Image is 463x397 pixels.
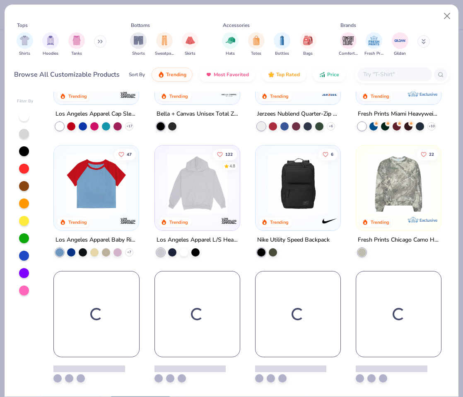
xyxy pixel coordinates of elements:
[186,36,195,45] img: Skirts Image
[17,32,33,57] div: filter for Shirts
[394,34,406,47] img: Gildan Image
[362,70,426,79] input: Try "T-Shirt"
[155,51,174,57] span: Sweatpants
[14,70,120,80] div: Browse All Customizable Products
[321,87,338,103] img: Jerzees logo
[152,68,193,82] button: Trending
[157,109,238,119] div: Bella + Canvas Unisex Total Zip Hoodie
[158,71,164,78] img: trending.gif
[19,51,30,57] span: Shirts
[318,148,338,160] button: Like
[71,51,82,57] span: Tanks
[303,36,312,45] img: Bags Image
[364,154,433,214] img: d9105e28-ed75-4fdd-addc-8b592ef863ea
[182,32,198,57] button: filter button
[257,109,339,119] div: Jerzees Nublend Quarter-Zip Cadet Collar Sweatshirt
[368,34,380,47] img: Fresh Prints Image
[364,51,383,57] span: Fresh Prints
[420,218,437,223] span: Exclusive
[248,32,265,57] button: filter button
[42,32,59,57] div: filter for Hoodies
[131,22,150,29] div: Bottoms
[42,32,59,57] button: filter button
[46,36,55,45] img: Hoodies Image
[420,92,437,97] span: Exclusive
[166,71,186,78] span: Trending
[313,68,345,82] button: Price
[212,148,236,160] button: Like
[130,32,147,57] div: filter for Shorts
[17,22,28,29] div: Tops
[157,235,238,245] div: Los Angeles Apparel L/S Heavy Fleece Hoodie Po 14 Oz
[300,32,316,57] button: filter button
[277,36,287,45] img: Bottles Image
[339,32,358,57] div: filter for Comfort Colors
[358,109,439,119] div: Fresh Prints Miami Heavyweight Shorts
[248,32,265,57] div: filter for Totes
[251,51,261,57] span: Totes
[229,163,235,169] div: 4.8
[429,124,435,129] span: + 10
[300,32,316,57] div: filter for Bags
[264,154,332,214] img: 40887cfb-d8e3-47e6-91d9-601d6ca00187
[439,8,455,24] button: Close
[129,71,145,78] div: Sort By
[120,213,137,229] img: Los Angeles Apparel logo
[252,36,261,45] img: Totes Image
[327,71,339,78] span: Price
[358,235,439,245] div: Fresh Prints Chicago Camo Heavyweight Crewneck
[130,32,147,57] button: filter button
[226,51,235,57] span: Hats
[222,32,239,57] div: filter for Hats
[339,32,358,57] button: filter button
[127,152,132,156] span: 47
[155,32,174,57] button: filter button
[340,22,356,29] div: Brands
[268,71,275,78] img: TopRated.gif
[214,71,249,78] span: Most Favorited
[329,124,333,129] span: + 6
[68,32,85,57] div: filter for Tanks
[392,32,408,57] button: filter button
[120,87,137,103] img: Los Angeles Apparel logo
[62,154,130,214] img: 1633acb1-e9a5-445a-8601-4ed2dacc642d
[429,152,434,156] span: 22
[17,98,34,104] div: Filter By
[231,154,300,214] img: 7a261990-f1c3-47fe-abf2-b94cf530bb8d
[182,32,198,57] div: filter for Skirts
[55,235,137,245] div: Los Angeles Apparel Baby Rib Short Sleeve Raglan
[332,154,400,214] img: 18f9919c-45b8-45d8-b1a8-0f9476ac2f45
[226,36,235,45] img: Hats Image
[276,71,300,78] span: Top Rated
[221,213,237,229] img: Los Angeles Apparel logo
[114,148,136,160] button: Like
[321,213,338,229] img: Nike logo
[339,51,358,57] span: Comfort Colors
[364,32,383,57] button: filter button
[132,51,145,57] span: Shorts
[417,148,438,160] button: Like
[275,51,289,57] span: Bottles
[364,32,383,57] div: filter for Fresh Prints
[205,71,212,78] img: most_fav.gif
[257,235,330,245] div: Nike Utility Speed Backpack
[223,22,250,29] div: Accessories
[392,32,408,57] div: filter for Gildan
[68,32,85,57] button: filter button
[43,51,58,57] span: Hoodies
[160,36,169,45] img: Sweatpants Image
[274,32,290,57] div: filter for Bottles
[222,32,239,57] button: filter button
[199,68,255,82] button: Most Favorited
[274,32,290,57] button: filter button
[126,124,133,129] span: + 17
[185,51,195,57] span: Skirts
[394,51,406,57] span: Gildan
[155,32,174,57] div: filter for Sweatpants
[331,152,333,156] span: 6
[55,109,137,119] div: Los Angeles Apparel Cap Sleeve Baby Rib Crop Top
[221,87,237,103] img: Bella + Canvas logo
[127,250,131,255] span: + 7
[262,68,306,82] button: Top Rated
[163,154,231,214] img: 6531d6c5-84f2-4e2d-81e4-76e2114e47c4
